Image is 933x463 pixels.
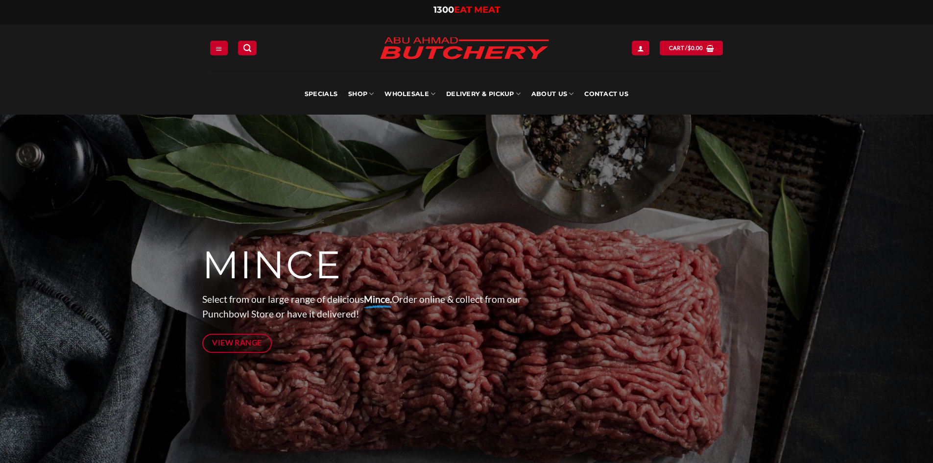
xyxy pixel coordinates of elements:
[454,4,500,15] span: EAT MEAT
[364,293,392,305] strong: Mince.
[238,41,257,55] a: Search
[584,73,628,115] a: Contact Us
[688,45,703,51] bdi: 0.00
[660,41,723,55] a: View cart
[371,30,557,68] img: Abu Ahmad Butchery
[202,242,342,289] span: MINCE
[384,73,435,115] a: Wholesale
[433,4,500,15] a: 1300EAT MEAT
[202,293,522,320] span: Select from our large range of delicious Order online & collect from our Punchbowl Store or have ...
[212,337,262,349] span: View Range
[433,4,454,15] span: 1300
[210,41,228,55] a: Menu
[688,44,691,52] span: $
[202,334,272,353] a: View Range
[669,44,703,52] span: Cart /
[348,73,374,115] a: SHOP
[305,73,337,115] a: Specials
[446,73,521,115] a: Delivery & Pickup
[632,41,649,55] a: Login
[531,73,574,115] a: About Us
